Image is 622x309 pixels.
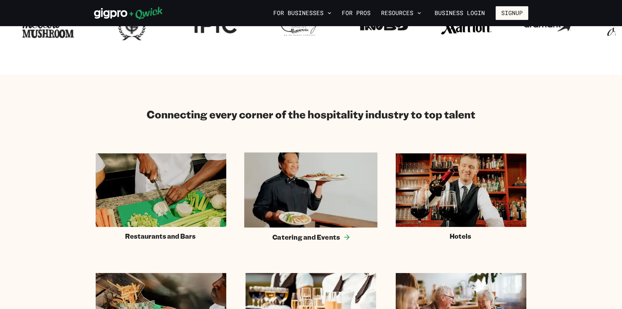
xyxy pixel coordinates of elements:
button: For Businesses [271,8,334,19]
a: Catering and Events [244,152,377,241]
a: Hotels [396,153,526,240]
img: Chef in kitchen [96,153,226,227]
h2: Connecting every corner of the hospitality industry to top talent [147,108,475,121]
img: Catering staff carrying dishes. [244,152,377,227]
a: Business Login [429,6,490,20]
a: Restaurants and Bars [96,153,226,240]
span: Restaurants and Bars [125,232,196,240]
span: Hotels [450,232,471,240]
button: Signup [496,6,528,20]
a: For Pros [339,8,373,19]
span: Catering and Events [273,233,340,241]
img: Hotel staff serving at bar [396,153,526,227]
button: Resources [378,8,424,19]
